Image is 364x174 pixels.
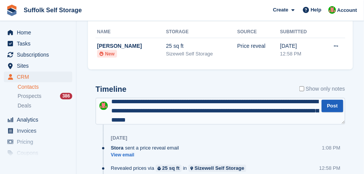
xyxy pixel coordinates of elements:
[4,114,72,125] a: menu
[311,6,322,14] span: Help
[18,83,72,91] a: Contacts
[4,60,72,71] a: menu
[4,125,72,136] a: menu
[18,102,72,110] a: Deals
[4,148,72,158] a: menu
[96,85,127,94] h2: Timeline
[4,49,72,60] a: menu
[17,27,63,38] span: Home
[111,165,250,172] div: Revealed prices via in
[17,72,63,82] span: CRM
[96,26,166,38] th: Name
[237,42,280,50] div: Price reveal
[18,93,41,100] span: Prospects
[322,145,340,152] div: 1:08 PM
[111,145,123,152] span: Stora
[97,42,166,50] div: [PERSON_NAME]
[4,38,72,49] a: menu
[188,165,246,172] a: Sizewell Self Storage
[4,137,72,147] a: menu
[319,165,341,172] div: 12:58 PM
[111,152,183,159] a: View email
[280,26,321,38] th: Submitted
[17,114,63,125] span: Analytics
[4,27,72,38] a: menu
[17,60,63,71] span: Sites
[237,26,280,38] th: Source
[280,42,321,50] div: [DATE]
[299,85,304,93] input: Show only notes
[4,72,72,82] a: menu
[322,100,343,112] button: Post
[337,7,357,14] span: Account
[162,165,180,172] div: 25 sq ft
[111,145,183,152] div: sent a price reveal email
[166,42,237,50] div: 25 sq ft
[60,93,72,99] div: 386
[18,92,72,100] a: Prospects 386
[328,6,336,14] img: David Caucutt
[97,50,117,58] li: New
[18,102,31,109] span: Deals
[166,26,237,38] th: Storage
[111,135,127,141] div: [DATE]
[166,50,237,58] div: Sizewell Self Storage
[17,148,63,158] span: Coupons
[273,6,288,14] span: Create
[17,137,63,147] span: Pricing
[156,165,181,172] a: 25 sq ft
[280,50,321,58] div: 12:58 PM
[195,165,244,172] div: Sizewell Self Storage
[299,85,345,93] label: Show only notes
[21,4,85,16] a: Suffolk Self Storage
[17,49,63,60] span: Subscriptions
[99,102,108,110] img: David Caucutt
[6,5,18,16] img: stora-icon-8386f47178a22dfd0bd8f6a31ec36ba5ce8667c1dd55bd0f319d3a0aa187defe.svg
[17,38,63,49] span: Tasks
[17,125,63,136] span: Invoices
